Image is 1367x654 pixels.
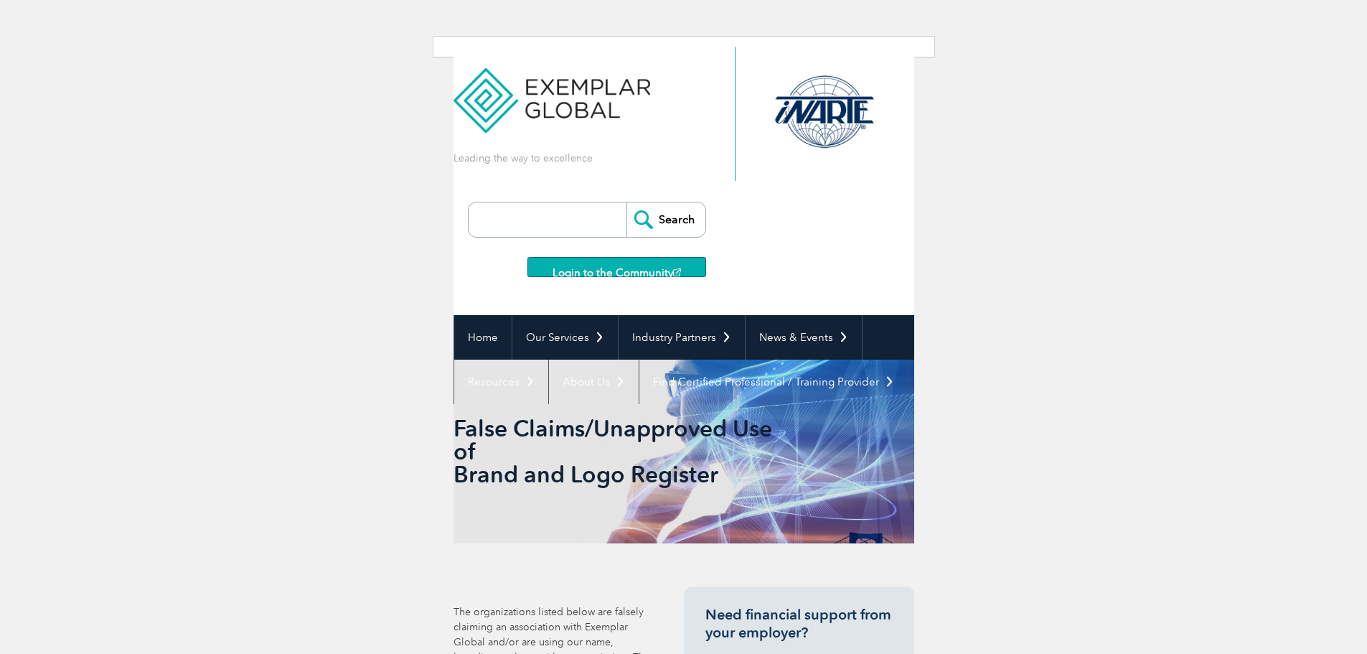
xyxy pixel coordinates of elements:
a: Our Services [512,315,618,360]
img: open_square.png [673,268,681,276]
input: Search [626,202,705,237]
a: News & Events [746,315,862,360]
a: Resources [454,360,548,404]
h2: False Claims/Unapproved Use of Brand and Logo Register [454,417,776,486]
a: Home [454,315,512,360]
a: About Us [549,360,639,404]
p: Leading the way to excellence [454,151,593,166]
a: Industry Partners [619,315,745,360]
img: Exemplar Global [454,47,651,133]
a: Login to the Community [527,257,706,277]
h3: Need financial support from your employer? [705,606,893,642]
a: Find Certified Professional / Training Provider [639,360,908,404]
